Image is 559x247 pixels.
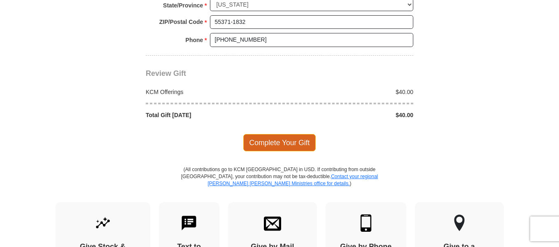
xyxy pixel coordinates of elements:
img: other-region [454,214,465,232]
span: Review Gift [146,69,186,78]
p: (All contributions go to KCM [GEOGRAPHIC_DATA] in USD. If contributing from outside [GEOGRAPHIC_D... [181,166,378,202]
div: KCM Offerings [142,88,280,96]
img: text-to-give.svg [180,214,198,232]
div: $40.00 [279,88,418,96]
div: Total Gift [DATE] [142,111,280,119]
img: mobile.svg [357,214,375,232]
strong: ZIP/Postal Code [159,16,203,28]
span: Complete Your Gift [243,134,316,151]
div: $40.00 [279,111,418,119]
strong: Phone [186,34,203,46]
img: give-by-stock.svg [94,214,112,232]
img: envelope.svg [264,214,281,232]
